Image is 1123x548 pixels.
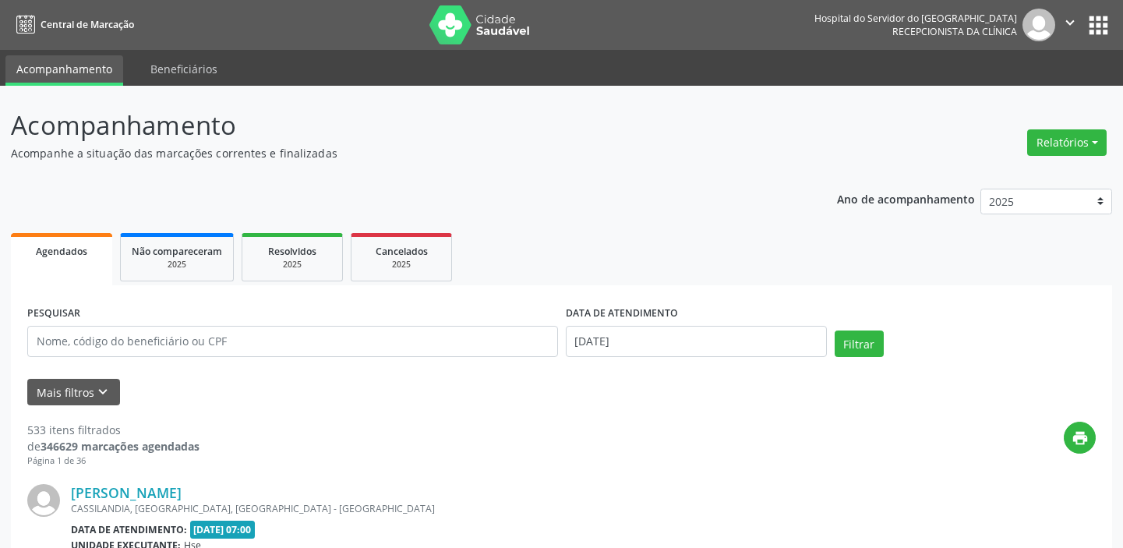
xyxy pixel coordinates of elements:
[190,521,256,539] span: [DATE] 07:00
[71,502,862,515] div: CASSILANDIA, [GEOGRAPHIC_DATA], [GEOGRAPHIC_DATA] - [GEOGRAPHIC_DATA]
[41,439,200,454] strong: 346629 marcações agendadas
[27,302,80,326] label: PESQUISAR
[376,245,428,258] span: Cancelados
[892,25,1017,38] span: Recepcionista da clínica
[1061,14,1079,31] i: 
[94,384,111,401] i: keyboard_arrow_down
[5,55,123,86] a: Acompanhamento
[132,259,222,270] div: 2025
[36,245,87,258] span: Agendados
[71,523,187,536] b: Data de atendimento:
[835,331,884,357] button: Filtrar
[1027,129,1107,156] button: Relatórios
[27,326,558,357] input: Nome, código do beneficiário ou CPF
[27,484,60,517] img: img
[41,18,134,31] span: Central de Marcação
[27,422,200,438] div: 533 itens filtrados
[132,245,222,258] span: Não compareceram
[566,302,678,326] label: DATA DE ATENDIMENTO
[1072,430,1089,447] i: print
[268,245,316,258] span: Resolvidos
[1022,9,1055,41] img: img
[566,326,827,357] input: Selecione um intervalo
[11,145,782,161] p: Acompanhe a situação das marcações correntes e finalizadas
[1064,422,1096,454] button: print
[837,189,975,208] p: Ano de acompanhamento
[1085,12,1112,39] button: apps
[11,106,782,145] p: Acompanhamento
[27,438,200,454] div: de
[814,12,1017,25] div: Hospital do Servidor do [GEOGRAPHIC_DATA]
[71,484,182,501] a: [PERSON_NAME]
[27,379,120,406] button: Mais filtroskeyboard_arrow_down
[27,454,200,468] div: Página 1 de 36
[253,259,331,270] div: 2025
[1055,9,1085,41] button: 
[362,259,440,270] div: 2025
[139,55,228,83] a: Beneficiários
[11,12,134,37] a: Central de Marcação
